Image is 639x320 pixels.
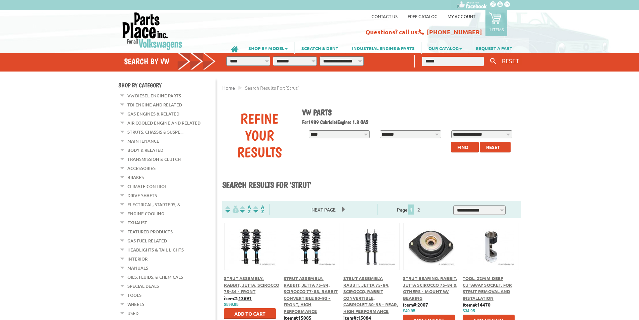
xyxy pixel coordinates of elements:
button: Find [451,142,479,152]
a: Strut Bearing: Rabbit, Jetta Scirocco 75-84 & Others - Mount w/ Bearing [403,275,457,301]
a: 1 items [485,10,507,36]
a: Interior [127,255,148,263]
a: Exhaust [127,218,147,227]
span: $34.95 [463,309,475,313]
img: Sort by Sales Rank [252,205,266,213]
a: OUR CATALOG [422,42,469,54]
a: Oils, Fluids, & Chemicals [127,273,183,281]
img: filterpricelow.svg [225,205,239,213]
a: Accessories [127,164,156,173]
a: My Account [448,13,475,19]
img: Sort by Headline [239,205,252,213]
h2: 1989 Cabriolet [302,119,516,125]
span: Reset [486,144,500,150]
a: Manuals [127,264,148,272]
a: Featured Products [127,227,173,236]
a: Used [127,309,138,318]
a: Drive Shafts [127,191,157,200]
u: 2007 [417,302,428,308]
span: Search results for: 'strut' [245,85,299,91]
h4: Search by VW [124,56,216,66]
h4: Shop By Category [118,82,216,89]
a: VW Diesel Engine Parts [127,91,181,100]
p: 1 items [489,27,504,32]
a: Electrical, Starters, &... [127,200,183,209]
span: Next Page [305,204,342,215]
a: Climate Control [127,182,167,191]
span: Add to Cart [234,311,266,317]
a: Brakes [127,173,144,182]
a: REQUEST A PART [469,42,519,54]
a: Tool: 22mm Deep Cutaway Socket. For strut removal and installation [463,275,512,301]
a: Special Deals [127,282,159,290]
span: $49.95 [403,309,415,313]
h1: VW Parts [302,107,516,117]
a: Wheels [127,300,144,309]
b: item#: [403,302,428,308]
a: Transmission & Clutch [127,155,181,164]
a: Free Catalog [408,13,438,19]
h1: Search results for 'strut' [222,180,521,191]
a: Next Page [305,207,342,213]
span: For [302,119,308,125]
a: Strut Assembly: Rabbit, Jetta 75-84, Scirocco, Rabbit Convertible, Cabriolet 80-93 - Rear, High P... [343,275,398,314]
a: Struts, Chassis & Suspe... [127,128,183,136]
a: Home [222,85,235,91]
div: Refine Your Results [227,110,292,161]
a: 2 [416,207,422,213]
span: RESET [502,57,519,64]
a: Air Cooled Engine and Related [127,119,200,127]
a: Tools [127,291,141,300]
a: Gas Engines & Related [127,109,179,118]
button: RESET [499,56,522,65]
u: 13691 [238,295,252,301]
a: TDI Engine and Related [127,100,182,109]
b: item#: [463,302,490,308]
span: $599.95 [224,302,238,307]
span: Engine: 1.8 GAS [337,119,368,125]
a: Maintenance [127,137,159,145]
u: 14470 [477,302,490,308]
a: Strut Assembly: Rabbit, Jetta 75-84, Scirocco 77-88, Rabbit Convertible 80-93 - Front, High Perfo... [284,275,338,314]
button: Reset [480,142,511,152]
a: Gas Fuel Related [127,236,167,245]
span: Find [457,144,468,150]
img: Parts Place Inc! [122,12,183,50]
a: Contact us [371,13,398,19]
button: Keyword Search [488,56,498,67]
button: Add to Cart [224,308,276,319]
a: Body & Related [127,146,163,154]
a: INDUSTRIAL ENGINE & PARTS [345,42,421,54]
a: Headlights & Tail Lights [127,245,184,254]
a: SHOP BY MODEL [242,42,294,54]
b: item#: [224,295,252,301]
span: 1 [408,204,414,215]
a: SCRATCH & DENT [295,42,345,54]
div: Page [377,204,442,215]
a: Engine Cooling [127,209,164,218]
a: Strut Assembly: Rabbit, Jetta, Scirocco 75-84 - Front [224,275,279,294]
